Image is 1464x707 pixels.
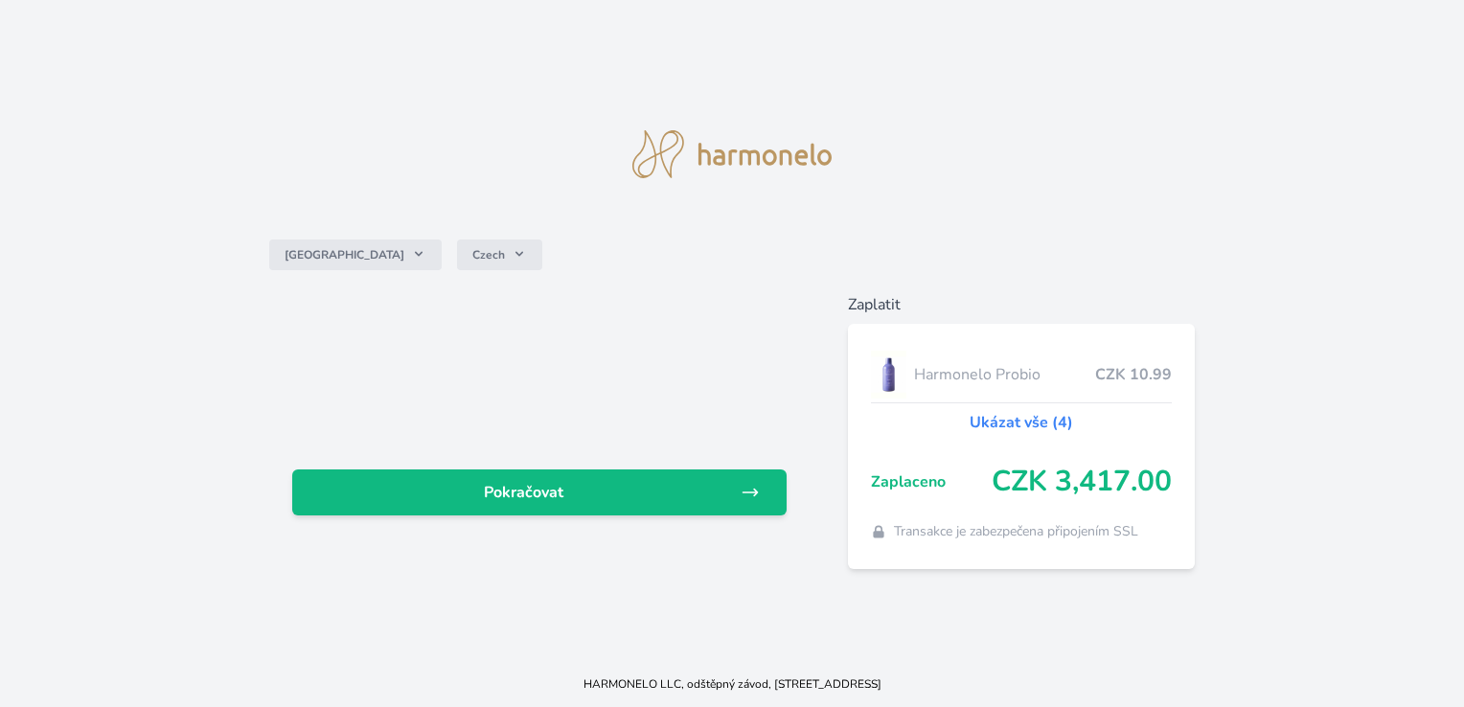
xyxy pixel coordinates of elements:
[970,411,1073,434] a: Ukázat vše (4)
[269,239,442,270] button: [GEOGRAPHIC_DATA]
[848,293,1195,316] h6: Zaplatit
[292,469,786,515] a: Pokračovat
[457,239,542,270] button: Czech
[914,363,1094,386] span: Harmonelo Probio
[285,247,404,262] span: [GEOGRAPHIC_DATA]
[632,130,832,178] img: logo.svg
[308,481,740,504] span: Pokračovat
[992,465,1172,499] span: CZK 3,417.00
[871,351,907,399] img: CLEAN_PROBIO_se_stinem_x-lo.jpg
[472,247,505,262] span: Czech
[871,470,992,493] span: Zaplaceno
[894,522,1138,541] span: Transakce je zabezpečena připojením SSL
[1095,363,1172,386] span: CZK 10.99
